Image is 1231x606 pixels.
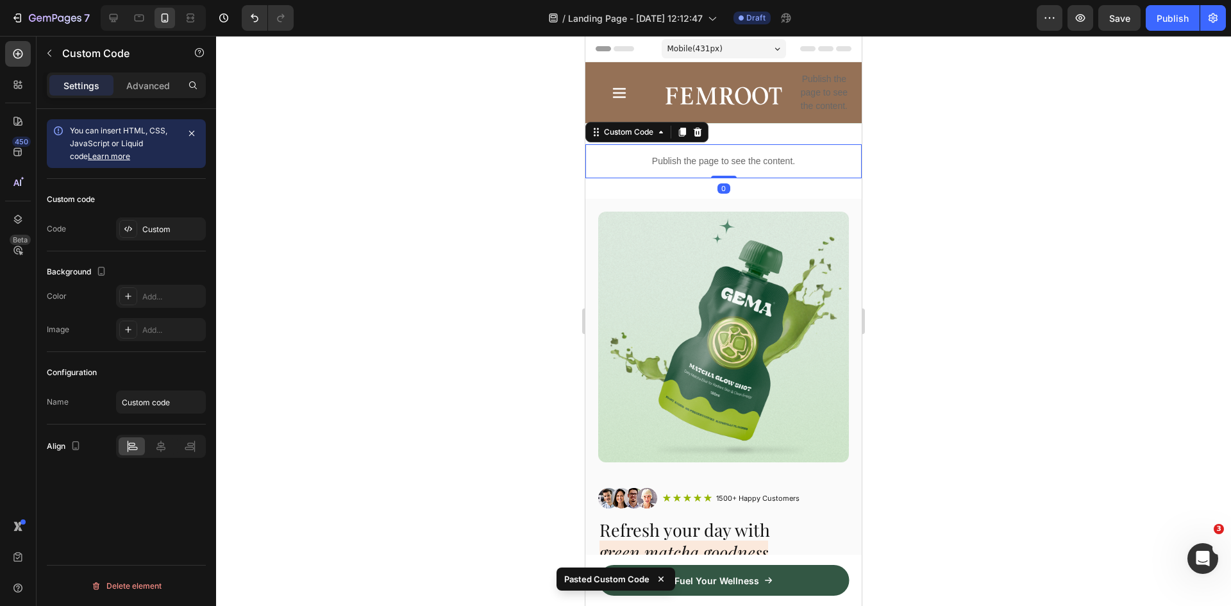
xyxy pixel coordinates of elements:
p: Custom Code [62,46,171,61]
button: 7 [5,5,96,31]
div: Add... [142,324,203,336]
div: Undo/Redo [242,5,294,31]
div: Beta [10,235,31,245]
span: Draft [746,12,766,24]
div: Add... [142,291,203,303]
iframe: Design area [585,36,862,606]
div: Custom [142,224,203,235]
p: Settings [63,79,99,92]
div: Publish [1157,12,1189,25]
button: Publish [1146,5,1200,31]
div: Align [47,438,83,455]
div: Custom code [47,194,95,205]
div: Delete element [91,578,162,594]
span: 3 [1214,524,1224,534]
span: You can insert HTML, CSS, JavaScript or Liquid code [70,126,167,161]
div: Configuration [47,367,97,378]
button: Save [1098,5,1141,31]
button: Delete element [47,576,206,596]
div: Image [47,324,69,335]
p: 7 [84,10,90,26]
p: Pasted Custom Code [564,573,649,585]
a: Learn more [88,151,130,161]
span: Save [1109,13,1130,24]
div: Name [47,396,69,408]
iframe: Intercom live chat [1187,543,1218,574]
div: Color [47,290,67,302]
div: Background [47,264,109,281]
div: Code [47,223,66,235]
span: / [562,12,565,25]
div: 450 [12,137,31,147]
p: Advanced [126,79,170,92]
span: Landing Page - [DATE] 12:12:47 [568,12,703,25]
